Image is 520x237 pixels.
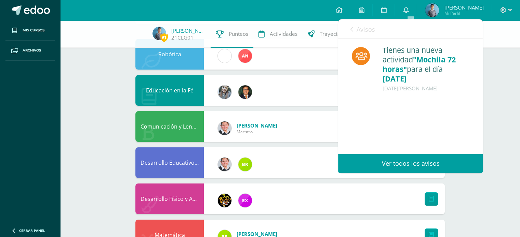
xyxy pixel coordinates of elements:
[238,49,252,63] img: 35a1f8cfe552b0525d1a6bbd90ff6c8c.png
[160,33,168,42] span: 91
[135,39,204,70] div: Robótica
[238,85,252,99] img: 941e3438b01450ad37795ac5485d303e.png
[320,30,347,38] span: Trayectoria
[135,75,204,106] div: Educación en la Fé
[5,41,55,61] a: Archivos
[425,3,439,17] img: b0fbb614dad4b722ad2cf1828951c274.png
[383,55,456,74] span: "Mochila 72 horas"
[238,194,252,207] img: ce84f7dabd80ed5f5aa83b4480291ac6.png
[229,30,248,38] span: Punteos
[23,28,44,33] span: Mis cursos
[171,27,205,34] a: [PERSON_NAME]
[211,20,253,48] a: Punteos
[135,147,204,178] div: Desarrollo Educativo y Proyecto de Vida
[19,228,45,233] span: Cerrar panel
[135,111,204,142] div: Comunicación y Lenguaje L.1
[171,34,194,41] a: 21CLG01
[303,20,352,48] a: Trayectoria
[218,85,231,99] img: cba4c69ace659ae4cf02a5761d9a2473.png
[152,27,166,40] img: b0fbb614dad4b722ad2cf1828951c274.png
[270,30,297,38] span: Actividades
[356,25,375,33] span: Avisos
[444,10,483,16] span: Mi Perfil
[383,45,469,93] div: Tienes una nueva actividad para el día
[237,122,277,129] span: [PERSON_NAME]
[238,158,252,171] img: 91fb60d109cd21dad9818b7e10cccf2e.png
[218,49,231,63] img: cae4b36d6049cd6b8500bd0f72497672.png
[383,84,469,93] div: [DATE][PERSON_NAME]
[237,129,277,135] span: Maestro
[383,74,406,84] span: [DATE]
[218,121,231,135] img: 08e00a7f0eb7830fd2468c6dcb3aac58.png
[23,48,41,53] span: Archivos
[218,158,231,171] img: 08e00a7f0eb7830fd2468c6dcb3aac58.png
[253,20,303,48] a: Actividades
[218,194,231,207] img: 21dcd0747afb1b787494880446b9b401.png
[444,4,483,11] span: [PERSON_NAME]
[135,183,204,214] div: Desarrollo Físico y Artístico
[338,154,483,173] a: Ver todos los avisos
[5,20,55,41] a: Mis cursos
